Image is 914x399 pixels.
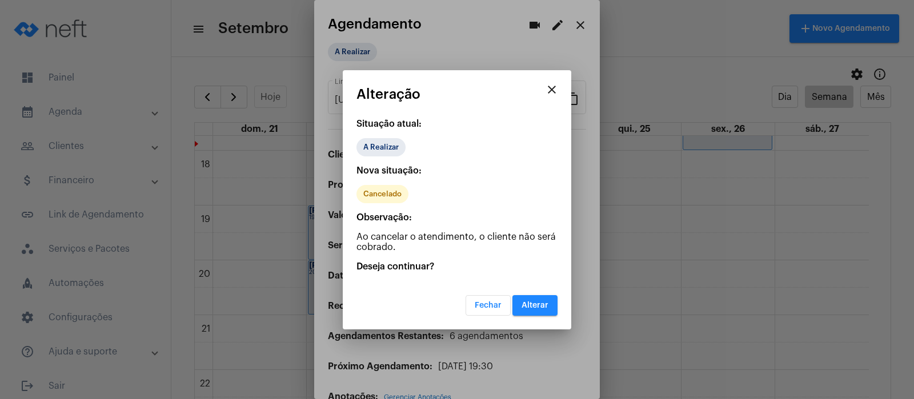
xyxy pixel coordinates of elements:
p: Nova situação: [356,166,558,176]
mat-chip: A Realizar [356,138,406,156]
p: Observação: [356,212,558,223]
span: Fechar [475,301,502,309]
button: Fechar [466,295,511,316]
mat-icon: close [545,83,559,96]
p: Deseja continuar? [356,261,558,272]
p: Situação atual: [356,119,558,129]
span: Alterar [522,301,548,309]
button: Alterar [512,295,558,316]
mat-chip: Cancelado [356,185,408,203]
span: Alteração [356,87,420,102]
p: Ao cancelar o atendimento, o cliente não será cobrado. [356,232,558,252]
